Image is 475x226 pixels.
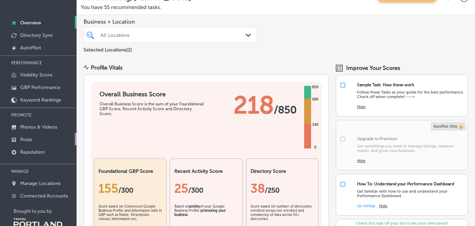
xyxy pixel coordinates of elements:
[251,168,314,174] h2: Directory Score
[84,18,256,25] span: Business + Location
[357,90,464,99] p: Follow these Tasks as your guide for the best performance. Check off when complete! ---->
[20,45,41,51] p: AutoPilot
[98,168,162,174] h2: Foundational GBP Score
[98,181,162,196] div: 155
[20,84,61,90] p: GBP Performance
[174,181,238,196] div: 25
[20,137,32,143] p: Posts
[336,221,468,226] p: Check this task off your list to see your time saved!
[233,90,274,120] span: 218
[311,84,320,90] div: 850
[346,65,400,71] span: Improve Your Scores
[311,97,320,102] div: 680
[357,204,375,208] a: Go toHelp
[357,105,365,109] button: Hide
[100,102,204,116] div: Overall Business Score is the sum of your Foundational GBP Score, Recent Activity Score and Direc...
[20,149,45,155] p: Reputation
[357,181,454,186] div: How To: Understand your Performance Dashboard
[188,186,203,194] span: /300
[189,204,200,209] b: activity
[20,124,57,130] p: Photos & Videos
[313,145,318,150] div: 0
[357,189,464,198] p: Get familiar with how to use and understand your Performance Dashboard.
[14,209,77,214] p: Brought to you by
[84,44,132,53] p: Selected Locations ( 2 )
[274,104,297,116] span: / 850
[379,204,387,208] button: Hide
[100,90,204,98] h1: Overall Business Score
[20,97,61,103] p: Keyword Rankings
[174,168,238,174] h2: Recent Activity Score
[357,82,414,87] div: Sample Task: How these work
[20,20,41,26] p: Overview
[251,181,314,196] div: 38
[265,186,279,194] span: /250
[174,209,226,217] b: promoting your business
[20,180,61,186] p: Manage Locations
[118,186,133,194] span: / 300
[20,193,68,199] p: Connected Accounts
[20,32,53,38] p: Directory Sync
[311,122,320,128] div: 340
[91,64,122,71] div: Profile Vitals
[101,32,246,38] div: All Locations
[20,72,53,78] p: Visibility Score
[81,4,471,10] p: You have 55 recommended tasks.
[357,159,365,163] button: Hide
